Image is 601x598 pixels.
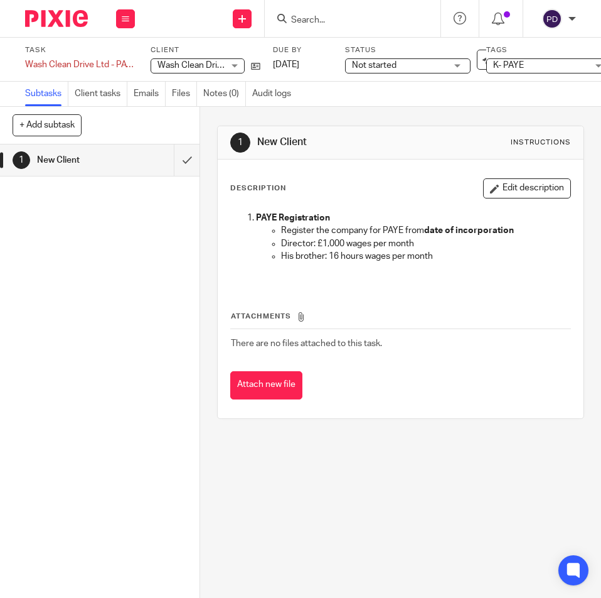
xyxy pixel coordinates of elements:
strong: date of incorporation [424,226,514,235]
a: Emails [134,82,166,106]
button: + Add subtask [13,114,82,136]
a: Files [172,82,197,106]
a: Notes (0) [203,82,246,106]
label: Task [25,45,135,55]
a: Subtasks [25,82,68,106]
a: Client tasks [75,82,127,106]
h1: New Client [257,136,428,149]
div: Instructions [511,138,571,148]
a: Audit logs [252,82,297,106]
p: Description [230,183,286,193]
div: 1 [13,151,30,169]
span: There are no files attached to this task. [231,339,382,348]
span: Not started [352,61,396,70]
p: Director: £1,000 wages per month [281,237,570,250]
img: svg%3E [542,9,562,29]
p: Register the company for PAYE from [281,224,570,237]
span: [DATE] [273,60,299,69]
input: Search [290,15,403,26]
label: Due by [273,45,329,55]
span: K- PAYE [493,61,524,70]
button: Edit description [483,178,571,198]
div: 1 [230,133,250,153]
p: His brother: 16 hours wages per month [281,250,570,263]
h1: New Client [37,151,120,170]
span: Wash Clean Drive Ltd [157,61,242,70]
label: Status [345,45,471,55]
div: Wash Clean Drive Ltd - PAYE notes [25,58,135,71]
span: Attachments [231,313,291,320]
img: Pixie [25,10,88,27]
label: Client [151,45,260,55]
strong: PAYE Registration [256,214,330,222]
button: Attach new file [230,371,302,400]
